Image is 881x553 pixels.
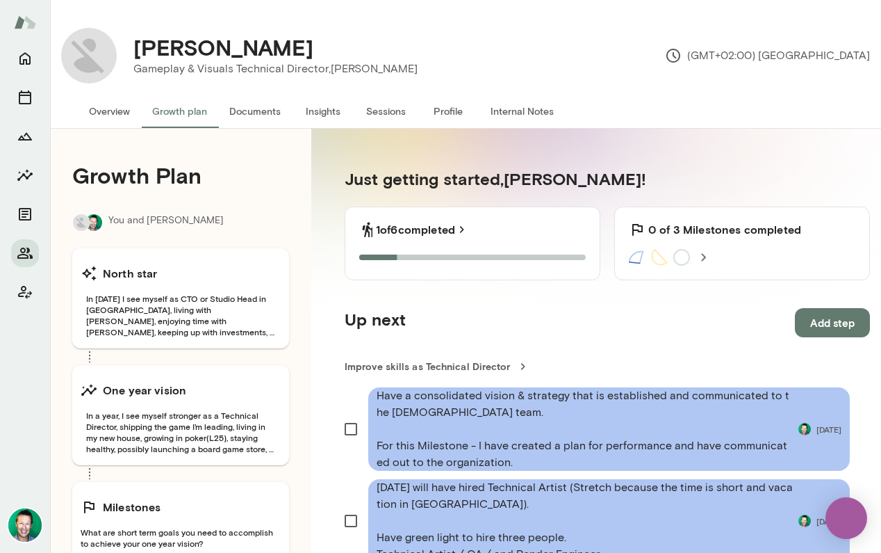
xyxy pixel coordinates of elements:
[73,214,90,231] img: Ruben Segura
[11,122,39,150] button: Growth Plan
[816,515,841,527] span: [DATE]
[141,95,218,128] button: Growth plan
[292,95,354,128] button: Insights
[133,34,313,61] h4: [PERSON_NAME]
[218,95,292,128] button: Documents
[72,162,289,189] h4: Growth Plan
[81,527,281,549] span: What are short term goals you need to accomplish to achieve your one year vision?
[795,308,870,337] button: Add step
[354,95,417,128] button: Sessions
[72,248,289,348] button: North starIn [DATE] I see myself as CTO or Studio Head in [GEOGRAPHIC_DATA], living with [PERSON_...
[479,95,565,128] button: Internal Notes
[103,265,158,282] h6: North star
[376,221,469,238] a: 1of6completed
[798,515,811,527] img: Brian Lawrence
[103,499,161,515] h6: Milestones
[665,47,870,64] p: (GMT+02:00) [GEOGRAPHIC_DATA]
[11,200,39,228] button: Documents
[648,221,801,238] h6: 0 of 3 Milestones completed
[798,423,811,435] img: Brian Lawrence
[85,214,102,231] img: Brian Lawrence
[345,168,870,190] h5: Just getting started, [PERSON_NAME] !
[11,239,39,267] button: Members
[81,410,281,454] span: In a year, I see myself stronger as a Technical Director, shipping the game I’m leading, living i...
[133,61,418,77] p: Gameplay & Visuals Technical Director, [PERSON_NAME]
[103,382,186,399] h6: One year vision
[377,387,793,471] span: Have a consolidated vision & strategy that is established and communicated to the [DEMOGRAPHIC_DA...
[78,95,141,128] button: Overview
[8,508,42,542] img: Brian Lawrence
[11,45,39,72] button: Home
[72,365,289,465] button: One year visionIn a year, I see myself stronger as a Technical Director, shipping the game I’m le...
[816,424,841,435] span: [DATE]
[81,293,281,337] span: In [DATE] I see myself as CTO or Studio Head in [GEOGRAPHIC_DATA], living with [PERSON_NAME], enj...
[11,278,39,306] button: Client app
[61,28,117,83] img: Ruben Segura
[345,308,406,337] h5: Up next
[368,387,850,471] div: Have a consolidated vision & strategy that is established and communicated to the [DEMOGRAPHIC_DA...
[108,214,224,232] p: You and [PERSON_NAME]
[14,9,36,35] img: Mento
[11,161,39,189] button: Insights
[417,95,479,128] button: Profile
[11,83,39,111] button: Sessions
[345,360,870,374] a: Improve skills as Technical Director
